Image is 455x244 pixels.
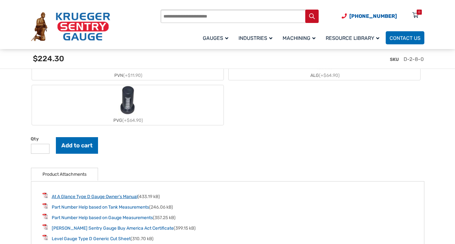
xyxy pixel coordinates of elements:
li: (357.25 kB) [42,214,413,221]
span: (+$64.90) [122,118,143,123]
span: SKU [390,57,399,62]
li: (399.15 kB) [42,224,413,232]
a: Part Number Help based on Tank Measurements [52,204,149,210]
label: PVG [32,85,224,125]
a: [PERSON_NAME] Sentry Gauge Buy America Act Certificate [52,226,174,231]
div: PVG [32,116,224,125]
a: Contact Us [386,31,424,44]
li: (433.19 kB) [42,193,413,200]
a: Gauges [199,30,235,45]
img: Krueger Sentry Gauge [31,12,110,41]
span: (+$64.90) [319,73,340,78]
a: Part Number Help based on Gauge Measurements [52,215,153,220]
a: Machining [279,30,322,45]
a: Industries [235,30,279,45]
div: ALG [229,71,420,80]
a: Phone Number (920) 434-8860 [342,12,397,20]
input: Product quantity [31,144,49,154]
span: Gauges [203,35,228,41]
li: (246.06 kB) [42,203,413,211]
div: 0 [418,10,420,15]
span: [PHONE_NUMBER] [349,13,397,19]
a: Level Gauge Type D Generic Cut Sheet [52,236,131,241]
a: Product Attachments [42,168,87,181]
a: At A Glance Type D Gauge Owner’s Manual [52,194,138,199]
div: PVN [32,71,224,80]
span: Resource Library [326,35,379,41]
span: Contact Us [390,35,421,41]
span: Machining [283,35,315,41]
button: Add to cart [56,137,98,154]
span: D-2-8-0 [404,56,424,62]
li: (310.70 kB) [42,235,413,242]
a: Resource Library [322,30,386,45]
span: Industries [239,35,272,41]
span: (+$11.90) [123,73,142,78]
